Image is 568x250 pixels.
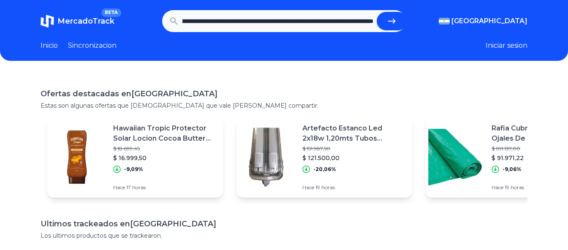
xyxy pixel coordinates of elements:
[41,88,527,100] h1: Ofertas destacadas en [GEOGRAPHIC_DATA]
[113,184,216,191] p: Hace 17 horas
[57,16,114,26] span: MercadoTrack
[41,14,114,28] a: MercadoTrackBETA
[236,128,296,187] img: Featured image
[302,123,405,144] p: Artefacto Estanco Led 2x18w 1,20mts Tubos Interelec Pack X 5
[503,166,522,173] p: -9,06%
[41,231,527,240] p: Los ultimos productos que se trackearon.
[439,16,527,26] button: [GEOGRAPHIC_DATA]
[47,117,223,198] a: Featured imageHawaiian Tropic Protector Solar Locion Cocoa Butter 240ml$ 18.699,45$ 16.999,50-9,0...
[68,41,117,51] a: Sincronizacion
[451,16,527,26] span: [GEOGRAPHIC_DATA]
[302,145,405,152] p: $ 151.987,50
[101,8,121,17] span: BETA
[113,154,216,162] p: $ 16.999,50
[439,18,450,24] img: Argentina
[302,154,405,162] p: $ 121.500,00
[47,128,106,187] img: Featured image
[124,166,143,173] p: -9,09%
[41,218,527,230] h1: Ultimos trackeados en [GEOGRAPHIC_DATA]
[41,41,58,51] a: Inicio
[41,101,527,110] p: Estas son algunas ofertas que [DEMOGRAPHIC_DATA] que vale [PERSON_NAME] compartir.
[113,145,216,152] p: $ 18.699,45
[113,123,216,144] p: Hawaiian Tropic Protector Solar Locion Cocoa Butter 240ml
[313,166,336,173] p: -20,06%
[426,128,485,187] img: Featured image
[302,184,405,191] p: Hace 19 horas
[236,117,412,198] a: Featured imageArtefacto Estanco Led 2x18w 1,20mts Tubos Interelec Pack X 5$ 151.987,50$ 121.500,0...
[486,41,527,51] button: Iniciar sesion
[41,14,54,28] img: MercadoTrack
